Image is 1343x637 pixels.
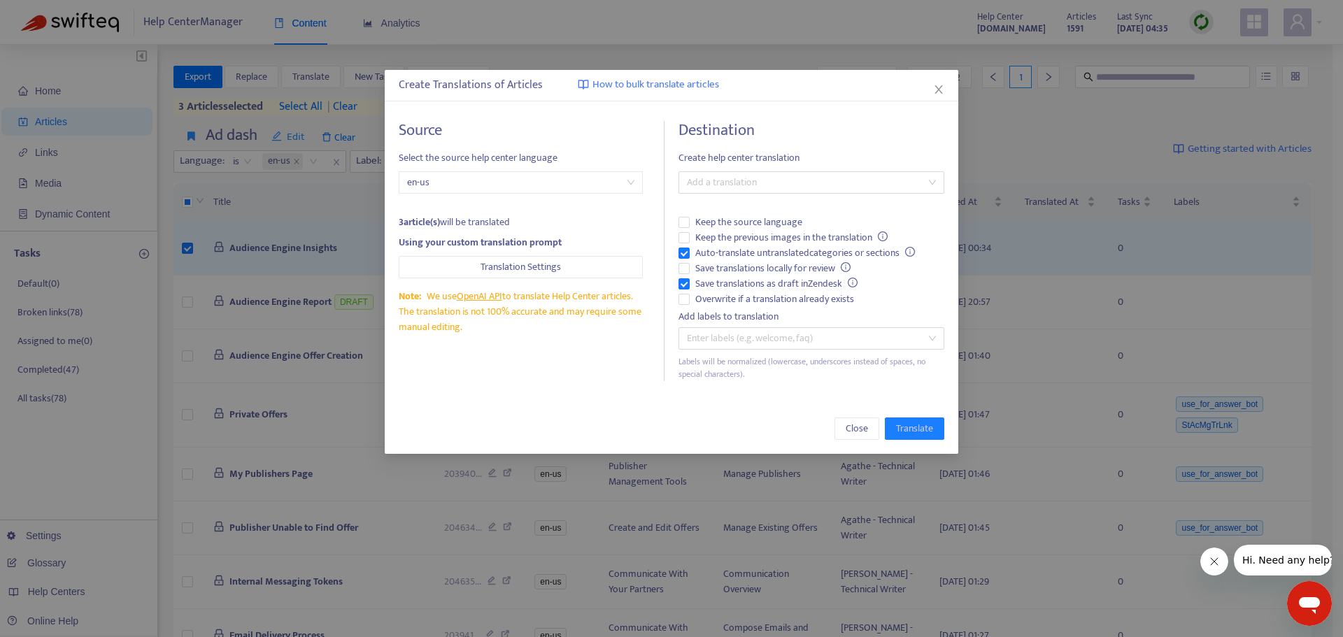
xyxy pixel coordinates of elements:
span: Overwrite if a translation already exists [690,292,860,307]
span: en-us [407,172,634,193]
div: Using your custom translation prompt [399,235,643,250]
strong: 3 article(s) [399,214,440,230]
a: How to bulk translate articles [578,77,719,93]
div: Create Translations of Articles [399,77,944,94]
span: Keep the previous images in the translation [690,230,893,245]
h4: Destination [678,121,944,140]
button: Translation Settings [399,256,643,278]
iframe: Close message [1200,547,1228,575]
span: How to bulk translate articles [592,77,719,93]
span: Translation Settings [481,259,561,275]
span: Hi. Need any help? [8,10,101,21]
span: Auto-translate untranslated categories or sections [690,245,921,261]
iframe: Message from company [1234,545,1332,575]
span: Save translations locally for review [690,261,856,276]
span: Create help center translation [678,150,944,166]
img: image-link [578,79,589,90]
span: Close [846,421,868,436]
span: info-circle [848,278,858,287]
span: Keep the source language [690,215,808,230]
iframe: Button to launch messaging window [1287,581,1332,626]
button: Translate [885,417,944,440]
span: Note: [399,288,421,304]
div: Labels will be normalized (lowercase, underscores instead of spaces, no special characters). [678,355,944,382]
span: Select the source help center language [399,150,643,166]
button: Close [834,417,879,440]
span: close [933,84,944,95]
button: Close [931,82,946,97]
a: OpenAI API [457,288,502,304]
div: We use to translate Help Center articles. The translation is not 100% accurate and may require so... [399,289,643,335]
h4: Source [399,121,643,140]
div: will be translated [399,215,643,230]
span: info-circle [905,247,915,257]
span: info-circle [841,262,851,272]
div: Add labels to translation [678,309,944,324]
span: Save translations as draft in Zendesk [690,276,863,292]
span: info-circle [878,231,888,241]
